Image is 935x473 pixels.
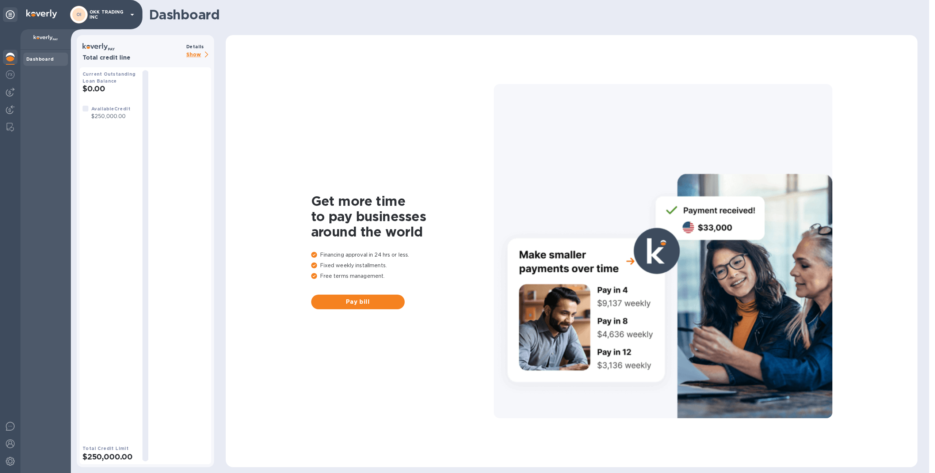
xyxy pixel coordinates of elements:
img: Foreign exchange [6,70,15,79]
b: OI [76,12,82,17]
p: Show [186,50,211,60]
b: Details [186,44,204,49]
b: Total Credit Limit [83,446,129,451]
b: Dashboard [26,56,54,62]
b: Current Outstanding Loan Balance [83,71,136,84]
p: OKK TRADING INC [89,10,126,20]
h1: Get more time to pay businesses around the world [311,193,494,239]
h2: $250,000.00 [83,452,137,461]
h3: Total credit line [83,54,183,61]
h2: $0.00 [83,84,137,93]
h1: Dashboard [149,7,914,22]
div: Unpin categories [3,7,18,22]
img: Logo [26,10,57,18]
p: Free terms management. [311,272,494,280]
span: Pay bill [317,298,399,306]
p: $250,000.00 [91,113,130,120]
b: Available Credit [91,106,130,111]
p: Fixed weekly installments. [311,262,494,269]
p: Financing approval in 24 hrs or less. [311,251,494,259]
button: Pay bill [311,295,405,309]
